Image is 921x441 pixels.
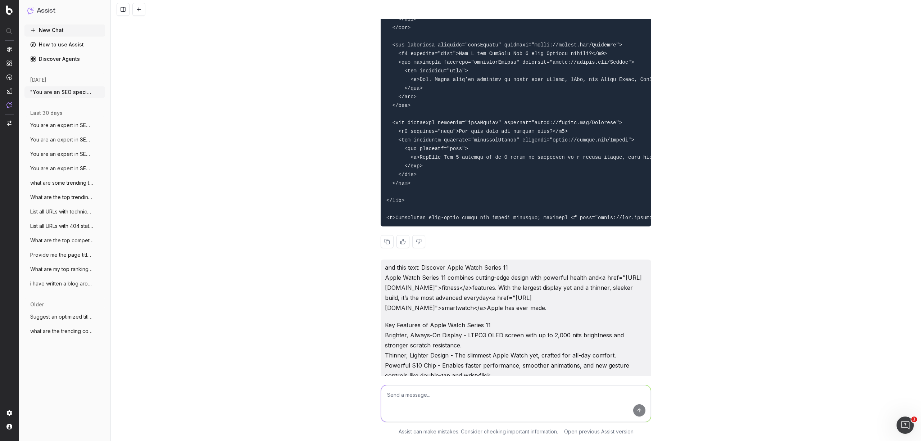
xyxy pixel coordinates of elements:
[27,7,34,14] img: Assist
[24,325,105,337] button: what are the trending content topics aro
[30,76,46,84] span: [DATE]
[6,424,12,429] img: My account
[6,5,13,15] img: Botify logo
[24,206,105,217] button: List all URLs with technical errors
[6,60,12,66] img: Intelligence
[24,278,105,289] button: i have written a blog around what to wea
[30,328,94,335] span: what are the trending content topics aro
[24,220,105,232] button: List all URLs with 404 status code from
[6,88,12,94] img: Studio
[24,148,105,160] button: You are an expert in SEO and structured
[24,134,105,145] button: You are an expert in SEO and structure
[30,179,94,186] span: what are some trending topics that would
[30,237,94,244] span: What are the top competitors ranking for
[24,86,105,98] button: "You are an SEO specialist. Write metada
[24,120,105,131] button: You are an expert in SEO and content str
[399,428,558,435] p: Assist can make mistakes. Consider checking important information.
[24,235,105,246] button: What are the top competitors ranking for
[6,74,12,80] img: Activation
[24,177,105,189] button: what are some trending topics that would
[30,301,44,308] span: older
[24,163,105,174] button: You are an expert in SEO and structured
[27,6,102,16] button: Assist
[385,262,647,313] p: and this text: Discover Apple Watch Series 11 Apple Watch Series 11 combines cutting-edge design ...
[897,417,914,434] iframe: Intercom live chat
[24,39,105,50] a: How to use Assist
[24,311,105,323] button: Suggest an optimized title and descripti
[30,251,94,258] span: Provide me the page title and a table of
[911,417,917,422] span: 1
[7,121,12,126] img: Switch project
[24,264,105,275] button: What are my top ranking pages?
[24,24,105,36] button: New Chat
[24,192,105,203] button: What are the top trending topics for run
[30,280,94,287] span: i have written a blog around what to wea
[30,194,94,201] span: What are the top trending topics for run
[30,222,94,230] span: List all URLs with 404 status code from
[30,122,94,129] span: You are an expert in SEO and content str
[30,165,94,172] span: You are an expert in SEO and structured
[30,150,94,158] span: You are an expert in SEO and structured
[30,109,63,117] span: last 30 days
[24,249,105,261] button: Provide me the page title and a table of
[6,410,12,416] img: Setting
[24,53,105,65] a: Discover Agents
[30,208,94,215] span: List all URLs with technical errors
[30,313,94,320] span: Suggest an optimized title and descripti
[564,428,634,435] a: Open previous Assist version
[30,89,94,96] span: "You are an SEO specialist. Write metada
[6,102,12,108] img: Assist
[37,6,55,16] h1: Assist
[6,46,12,52] img: Analytics
[30,266,94,273] span: What are my top ranking pages?
[30,136,94,143] span: You are an expert in SEO and structure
